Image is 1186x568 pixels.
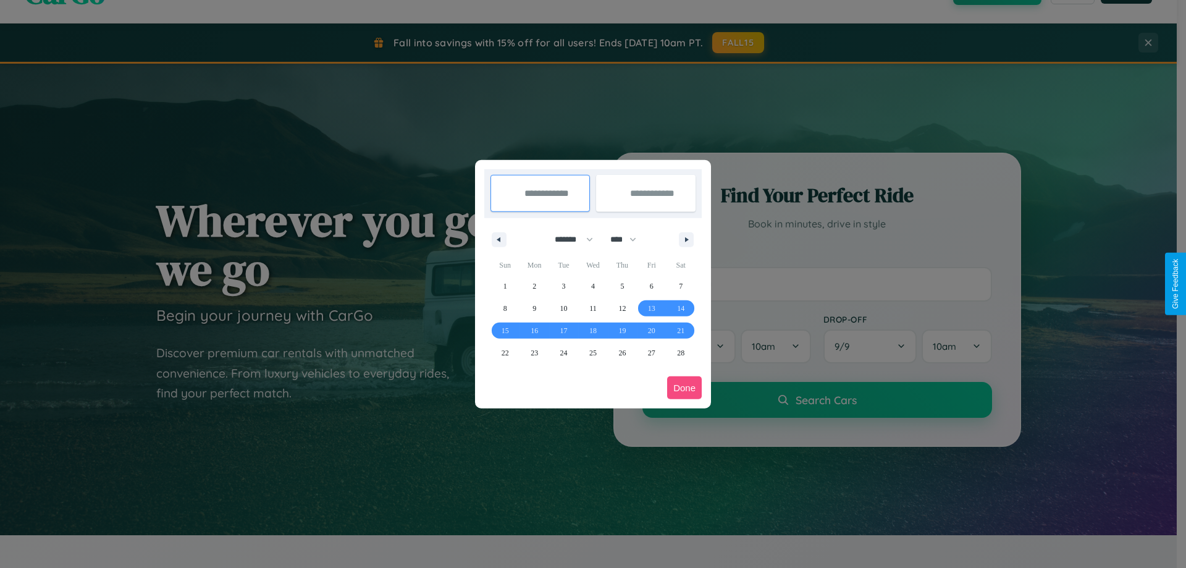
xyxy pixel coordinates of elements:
button: 2 [519,275,549,297]
button: 27 [637,342,666,364]
span: 16 [531,320,538,342]
span: 12 [618,297,626,320]
span: 10 [560,297,568,320]
span: 23 [531,342,538,364]
button: 19 [608,320,637,342]
button: 28 [667,342,696,364]
button: 5 [608,275,637,297]
div: Give Feedback [1171,259,1180,309]
button: 22 [490,342,519,364]
span: 28 [677,342,684,364]
span: 15 [502,320,509,342]
span: Fri [637,255,666,275]
span: 25 [589,342,597,364]
span: 9 [532,297,536,320]
button: 7 [667,275,696,297]
button: 18 [578,320,607,342]
button: 3 [549,275,578,297]
span: 17 [560,320,568,342]
span: 3 [562,275,566,297]
span: Tue [549,255,578,275]
button: 1 [490,275,519,297]
span: 4 [591,275,595,297]
button: 14 [667,297,696,320]
button: 11 [578,297,607,320]
span: Thu [608,255,637,275]
button: 17 [549,320,578,342]
span: 13 [648,297,655,320]
span: 11 [589,297,597,320]
span: 27 [648,342,655,364]
span: Sun [490,255,519,275]
span: 20 [648,320,655,342]
span: 26 [618,342,626,364]
button: 24 [549,342,578,364]
button: 23 [519,342,549,364]
span: 7 [679,275,683,297]
span: 19 [618,320,626,342]
button: 21 [667,320,696,342]
span: 24 [560,342,568,364]
span: 1 [503,275,507,297]
span: 6 [650,275,654,297]
button: 6 [637,275,666,297]
span: Wed [578,255,607,275]
span: 21 [677,320,684,342]
button: 26 [608,342,637,364]
span: 2 [532,275,536,297]
button: 4 [578,275,607,297]
span: 22 [502,342,509,364]
span: 8 [503,297,507,320]
button: Done [667,376,702,399]
button: 8 [490,297,519,320]
button: 15 [490,320,519,342]
button: 16 [519,320,549,342]
button: 12 [608,297,637,320]
button: 25 [578,342,607,364]
button: 13 [637,297,666,320]
span: 18 [589,320,597,342]
span: Mon [519,255,549,275]
span: 14 [677,297,684,320]
span: 5 [620,275,624,297]
button: 10 [549,297,578,320]
button: 20 [637,320,666,342]
button: 9 [519,297,549,320]
span: Sat [667,255,696,275]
